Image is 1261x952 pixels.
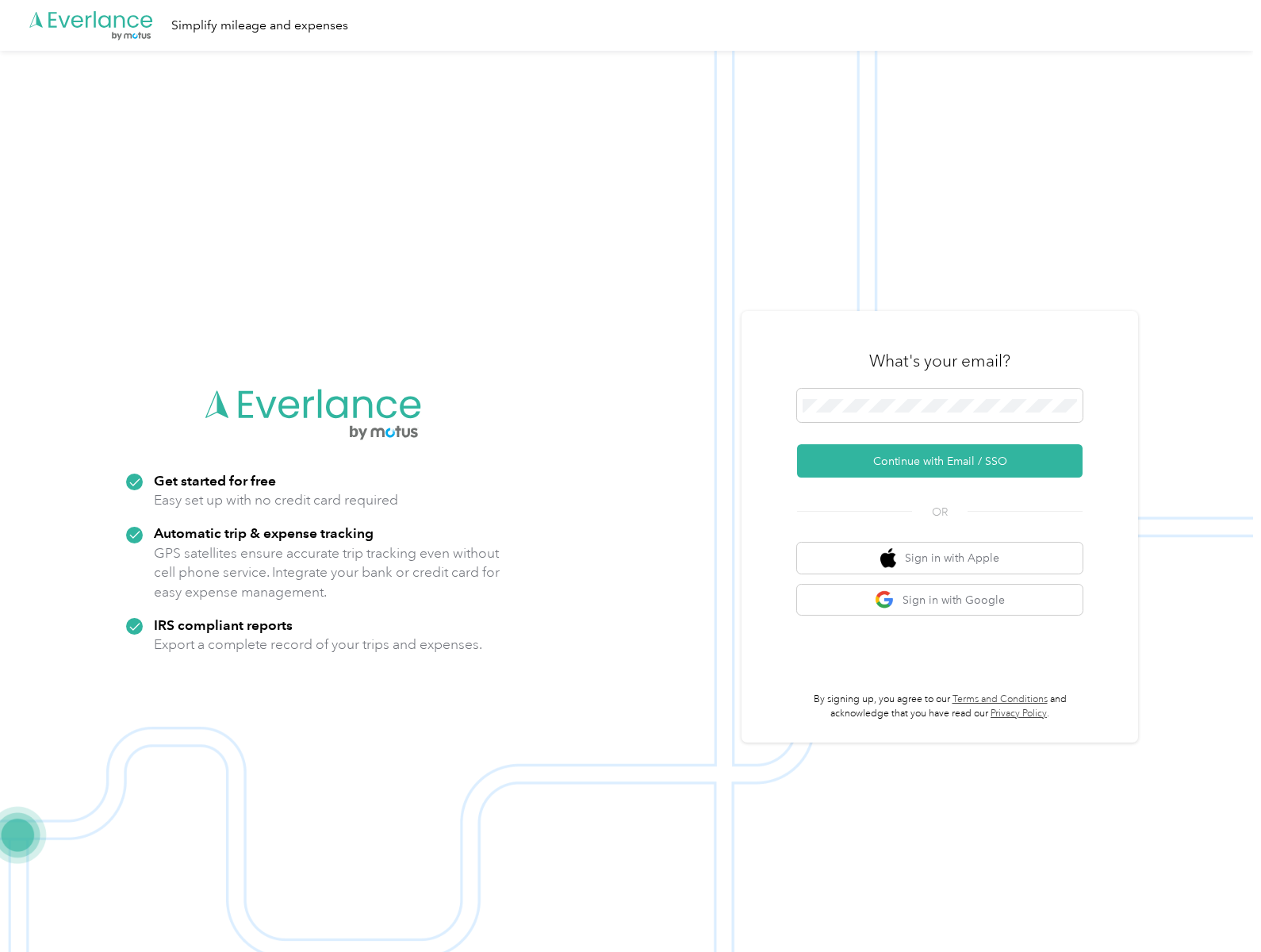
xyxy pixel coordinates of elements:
[154,635,482,654] p: Export a complete record of your trips and expenses.
[880,548,896,568] img: apple logo
[869,350,1010,372] h3: What's your email?
[154,490,398,510] p: Easy set up with no credit card required
[875,590,895,610] img: google logo
[952,693,1048,705] a: Terms and Conditions
[154,524,374,541] strong: Automatic trip & expense tracking
[797,543,1083,574] button: apple logoSign in with Apple
[991,708,1047,720] a: Privacy Policy
[912,504,968,520] span: OR
[171,16,348,36] div: Simplify mileage and expenses
[797,693,1083,720] p: By signing up, you agree to our and acknowledge that you have read our .
[797,444,1083,478] button: Continue with Email / SSO
[797,585,1083,616] button: google logoSign in with Google
[154,616,293,633] strong: IRS compliant reports
[154,472,276,489] strong: Get started for free
[154,543,500,602] p: GPS satellites ensure accurate trip tracking even without cell phone service. Integrate your bank...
